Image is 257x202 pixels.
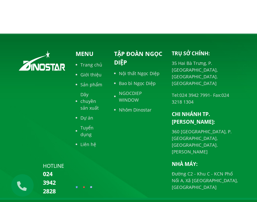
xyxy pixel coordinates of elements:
[172,50,239,57] p: Trụ sở chính:
[76,61,104,68] a: Trang chủ
[172,128,239,155] p: 360 [GEOGRAPHIC_DATA], P. [GEOGRAPHIC_DATA], [GEOGRAPHIC_DATA]. [PERSON_NAME]
[114,70,162,77] a: Nội thất Ngọc Diệp
[76,81,104,88] a: Sản phẩm
[172,92,229,105] a: 024 3218 1304
[179,92,210,98] a: 024 3942 7991
[76,114,104,121] a: Dự án
[172,60,239,87] p: 35 Hai Bà Trưng, P. [GEOGRAPHIC_DATA], [GEOGRAPHIC_DATA]. [GEOGRAPHIC_DATA]
[114,106,162,113] a: Nhôm Dinostar
[76,91,104,111] a: Dây chuyền sản xuất
[76,141,104,148] a: Liên hệ
[76,124,104,138] a: Tuyển dụng
[76,71,104,78] a: Giới thiệu
[172,160,239,168] p: Nhà máy:
[172,170,239,190] p: Đường C2 - Khu C - KCN Phố Nối A, Xã [GEOGRAPHIC_DATA], [GEOGRAPHIC_DATA]
[114,80,162,87] a: Bao bì Ngọc Diệp
[76,50,104,58] p: Menu
[43,170,56,195] a: 024 3942 2828
[43,162,66,170] p: hotline
[18,50,66,72] img: logo_footer
[114,90,162,103] a: NGOCDIEP WINDOW
[172,92,239,105] p: Tel: - Fax:
[172,110,239,126] p: Chi nhánh TP. [PERSON_NAME]:
[114,50,162,67] p: Tập đoàn Ngọc Diệp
